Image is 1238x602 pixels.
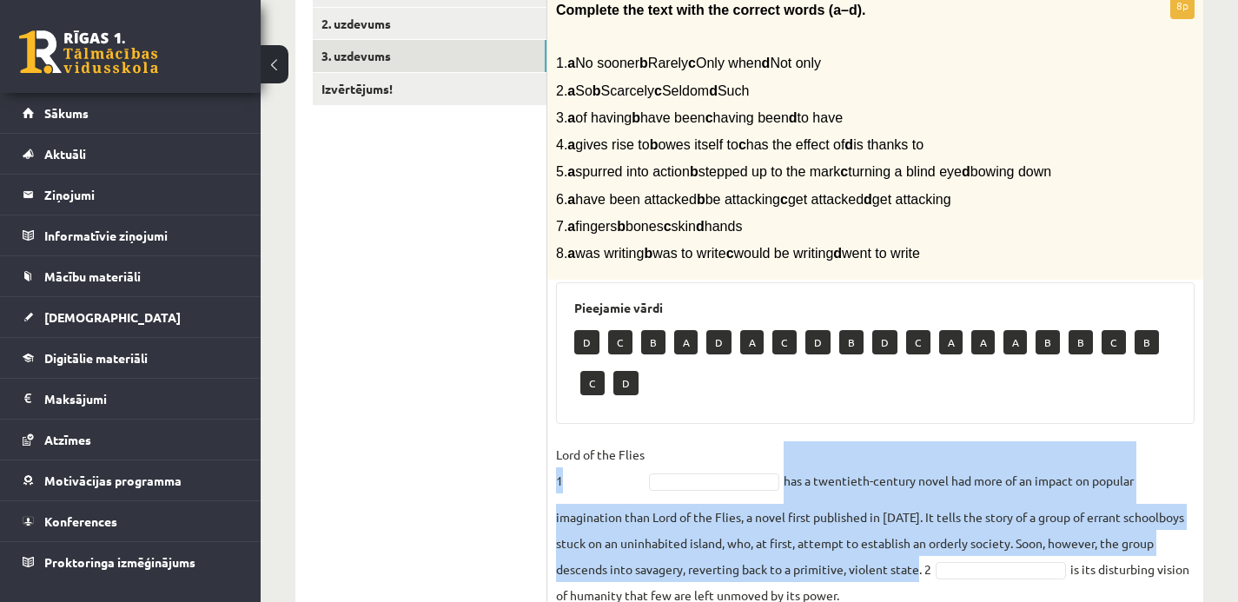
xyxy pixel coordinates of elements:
p: C [580,371,605,395]
b: b [593,83,601,98]
b: a [567,164,575,179]
span: 6. have been attacked be attacking get attacked get attacking [556,192,951,207]
a: 3. uzdevums [313,40,546,72]
b: c [780,192,788,207]
a: Maksājumi [23,379,239,419]
span: Konferences [44,513,117,529]
a: Informatīvie ziņojumi [23,215,239,255]
b: c [840,164,848,179]
p: Lord of the Flies 1 [556,441,645,493]
p: D [805,330,831,354]
a: Proktoringa izmēģinājums [23,542,239,582]
b: d [864,192,872,207]
p: B [1135,330,1159,354]
a: Sākums [23,93,239,133]
a: Mācību materiāli [23,256,239,296]
p: B [839,330,864,354]
b: d [696,219,705,234]
b: c [726,246,734,261]
a: 2. uzdevums [313,8,546,40]
p: C [608,330,632,354]
p: A [939,330,963,354]
p: C [906,330,930,354]
b: d [762,56,771,70]
p: B [1069,330,1093,354]
p: D [872,330,897,354]
b: a [567,192,575,207]
span: 3. of having have been having been to have [556,110,843,125]
b: c [688,56,696,70]
span: 2. So Scarcely Seldom Such [556,83,749,98]
span: 7. fingers bones skin hands [556,219,742,234]
p: C [772,330,797,354]
span: Digitālie materiāli [44,350,148,366]
a: [DEMOGRAPHIC_DATA] [23,297,239,337]
b: b [617,219,626,234]
b: d [709,83,718,98]
a: Motivācijas programma [23,460,239,500]
span: Motivācijas programma [44,473,182,488]
p: A [971,330,995,354]
legend: Maksājumi [44,379,239,419]
b: b [639,56,648,70]
b: c [738,137,746,152]
p: D [706,330,732,354]
p: C [1102,330,1126,354]
b: d [962,164,970,179]
span: Sākums [44,105,89,121]
b: d [833,246,842,261]
span: Proktoringa izmēģinājums [44,554,195,570]
b: c [654,83,662,98]
span: 1. No sooner Rarely Only when Not only [556,56,821,70]
p: B [641,330,665,354]
b: b [644,246,652,261]
p: A [674,330,698,354]
a: Atzīmes [23,420,239,460]
b: a [567,219,575,234]
span: 4. gives rise to owes itself to has the effect of is thanks to [556,137,924,152]
legend: Informatīvie ziņojumi [44,215,239,255]
p: B [1036,330,1060,354]
p: A [740,330,764,354]
legend: Ziņojumi [44,175,239,215]
p: D [574,330,599,354]
b: a [567,56,575,70]
b: d [789,110,798,125]
b: a [567,246,575,261]
a: Rīgas 1. Tālmācības vidusskola [19,30,158,74]
a: Ziņojumi [23,175,239,215]
b: c [664,219,672,234]
b: b [632,110,640,125]
a: Konferences [23,501,239,541]
span: Mācību materiāli [44,268,141,284]
h3: Pieejamie vārdi [574,301,1176,315]
p: D [613,371,639,395]
b: b [650,137,659,152]
b: d [844,137,853,152]
span: Complete the text with the correct words (a–d). [556,3,866,17]
span: 5. spurred into action stepped up to the mark turning a blind eye bowing down [556,164,1051,179]
b: a [567,83,575,98]
span: Atzīmes [44,432,91,447]
b: b [697,192,705,207]
a: Izvērtējums! [313,73,546,105]
a: Digitālie materiāli [23,338,239,378]
a: Aktuāli [23,134,239,174]
span: [DEMOGRAPHIC_DATA] [44,309,181,325]
span: Aktuāli [44,146,86,162]
b: b [690,164,698,179]
b: c [705,110,713,125]
p: A [1003,330,1027,354]
b: a [567,137,575,152]
span: 8. was writing was to write would be writing went to write [556,246,920,261]
b: a [567,110,575,125]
